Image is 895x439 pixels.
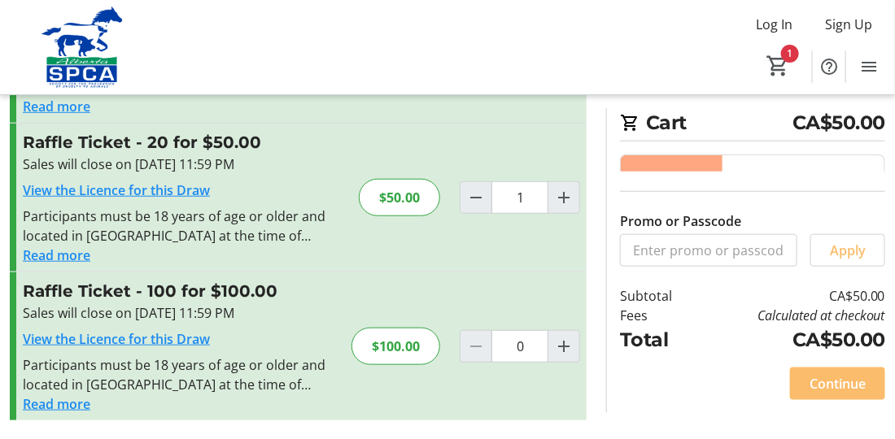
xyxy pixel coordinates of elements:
[23,279,332,303] h3: Raffle Ticket - 100 for $100.00
[763,51,792,80] button: Cart
[723,155,884,337] div: Total Tickets: 20
[736,168,871,207] div: 1x Raffle Ticket (20 for $50.00)
[697,325,885,354] td: CA$50.00
[812,11,885,37] button: Sign Up
[351,328,440,365] div: $100.00
[548,331,579,362] button: Increment by one
[461,182,491,213] button: Decrement by one
[620,306,696,325] td: Fees
[810,234,885,267] button: Apply
[620,325,696,354] td: Total
[359,179,440,216] div: $50.00
[23,330,210,348] a: View the Licence for this Draw
[620,234,797,267] input: Enter promo or passcode
[23,355,332,394] div: Participants must be 18 years of age or older and located in [GEOGRAPHIC_DATA] at the time of pur...
[23,394,90,414] button: Read more
[620,286,696,306] td: Subtotal
[813,50,845,83] button: Help
[23,130,339,154] h3: Raffle Ticket - 20 for $50.00
[23,206,339,246] div: Participants must be 18 years of age or older and located in [GEOGRAPHIC_DATA] at the time of pur...
[491,330,548,363] input: Raffle Ticket Quantity
[491,181,548,214] input: Raffle Ticket Quantity
[23,303,332,323] div: Sales will close on [DATE] 11:59 PM
[825,15,872,34] span: Sign Up
[548,182,579,213] button: Increment by one
[830,241,866,260] span: Apply
[23,154,339,174] div: Sales will close on [DATE] 11:59 PM
[23,181,210,199] a: View the Licence for this Draw
[792,108,885,137] span: CA$50.00
[620,108,885,141] h2: Cart
[23,246,90,265] button: Read more
[853,50,885,83] button: Menu
[743,11,805,37] button: Log In
[697,306,885,325] td: Calculated at checkout
[697,286,885,306] td: CA$50.00
[756,15,792,34] span: Log In
[10,7,155,88] img: Alberta SPCA's Logo
[810,374,866,393] span: Continue
[23,97,90,116] button: Read more
[620,211,741,231] label: Promo or Passcode
[790,367,885,400] button: Continue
